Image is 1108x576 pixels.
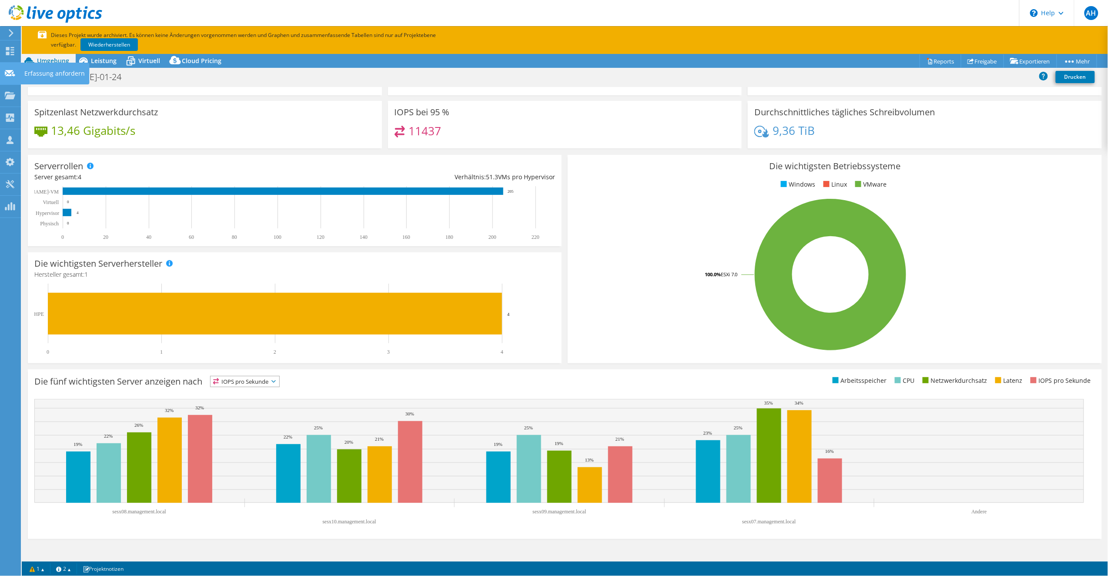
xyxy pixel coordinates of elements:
h4: 11437 [408,126,441,136]
tspan: 100.0% [705,271,721,278]
text: 32% [195,405,204,410]
h3: Durchschnittliches tägliches Schreibvolumen [754,107,935,117]
span: Virtuell [138,57,160,65]
text: 80 [232,234,237,240]
text: Virtuell [43,199,59,205]
span: Umgebung [37,57,69,65]
text: 200 [489,234,496,240]
text: 1 [160,349,163,355]
svg: \n [1030,9,1038,17]
text: 40 [146,234,151,240]
span: Cloud Pricing [182,57,221,65]
li: Netzwerkdurchsatz [921,376,987,385]
text: 21% [616,436,624,442]
h3: Die wichtigsten Betriebssysteme [574,161,1095,171]
text: 16% [825,449,834,454]
text: 4 [77,211,79,215]
text: 160 [402,234,410,240]
text: 205 [508,189,514,194]
div: Erfassung anfordern [20,63,89,84]
li: Linux [821,180,847,189]
li: VMware [853,180,887,189]
text: 3 [387,349,390,355]
text: 0 [67,221,69,225]
a: 1 [23,563,50,574]
text: 4 [507,311,510,317]
text: 20% [345,439,353,445]
text: 25% [524,425,533,430]
text: Physisch [40,221,59,227]
div: Verhältnis: VMs pro Hypervisor [295,172,556,182]
h4: 13,46 Gigabits/s [51,126,135,135]
text: 30% [405,411,414,416]
text: 0 [47,349,49,355]
h3: Serverrollen [34,161,83,171]
h3: Spitzenlast Netzwerkdurchsatz [34,107,158,117]
text: 0 [67,200,69,204]
text: 32% [165,408,174,413]
span: AH [1085,6,1098,20]
span: 1 [84,270,88,278]
a: 2 [50,563,77,574]
text: 19% [74,442,82,447]
text: Hypervisor [36,210,59,216]
tspan: ESXi 7.0 [721,271,738,278]
p: Dieses Projekt wurde archiviert. Es können keine Änderungen vorgenommen werden und Graphen und zu... [38,30,464,50]
text: 0 [61,234,64,240]
li: IOPS pro Sekunde [1028,376,1091,385]
span: Leistung [91,57,117,65]
text: 23% [703,430,712,435]
span: 51.3 [486,173,498,181]
text: 25% [314,425,323,430]
text: 22% [284,434,292,439]
text: 35% [764,400,773,405]
a: Exportieren [1004,54,1057,68]
text: sesx07.management.local [742,519,796,525]
li: CPU [893,376,915,385]
text: 180 [445,234,453,240]
text: 21% [375,436,384,442]
text: 140 [360,234,368,240]
a: Freigabe [961,54,1004,68]
a: Drucken [1056,71,1095,83]
text: 100 [274,234,281,240]
div: Server gesamt: [34,172,295,182]
span: 4 [78,173,81,181]
a: Wiederherstellen [80,38,138,51]
text: 4 [501,349,503,355]
text: 25% [734,425,743,430]
h3: IOPS bei 95 % [395,107,450,117]
li: Arbeitsspeicher [830,376,887,385]
li: Windows [779,180,816,189]
text: 19% [555,441,563,446]
h4: 9,36 TiB [773,126,815,135]
text: sesx10.management.local [322,519,376,525]
text: 220 [532,234,539,240]
a: Projektnotizen [77,563,130,574]
h4: Hersteller gesamt: [34,270,555,279]
h3: Die wichtigsten Serverhersteller [34,259,162,268]
text: 22% [104,433,113,439]
text: sesx09.management.local [532,509,586,515]
text: sesx08.management.local [112,509,166,515]
text: 26% [134,422,143,428]
text: 19% [494,442,502,447]
text: 13% [585,457,594,462]
text: 2 [274,349,276,355]
a: Reports [920,54,961,68]
text: 34% [795,400,803,405]
text: HPE [34,311,44,317]
text: Andere [971,509,987,515]
text: 60 [189,234,194,240]
text: 120 [317,234,325,240]
text: 20 [103,234,108,240]
span: IOPS pro Sekunde [211,376,279,387]
li: Latenz [993,376,1023,385]
a: Mehr [1057,54,1097,68]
